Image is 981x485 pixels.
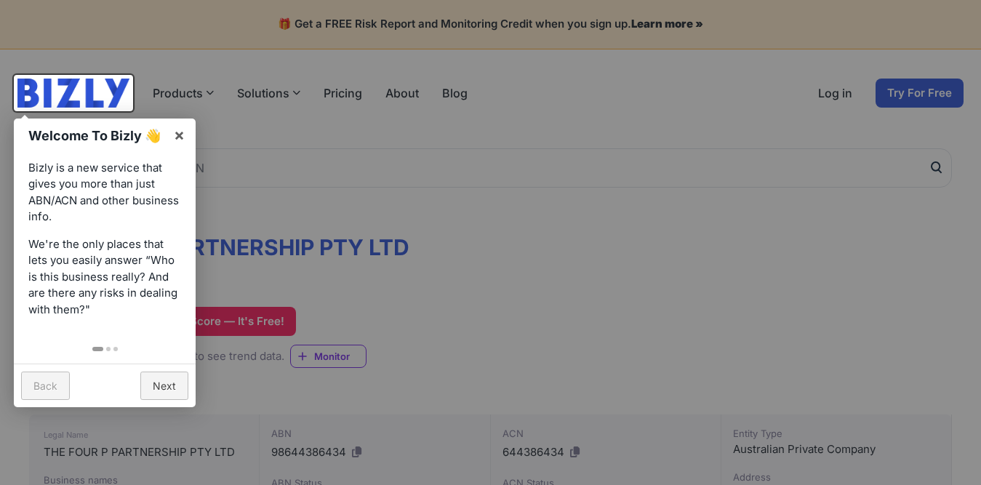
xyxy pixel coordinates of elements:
p: We're the only places that lets you easily answer “Who is this business really? And are there any... [28,236,181,318]
a: Next [140,372,188,400]
p: Bizly is a new service that gives you more than just ABN/ACN and other business info. [28,160,181,225]
a: × [163,119,196,151]
h1: Welcome To Bizly 👋 [28,126,166,145]
a: Back [21,372,70,400]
